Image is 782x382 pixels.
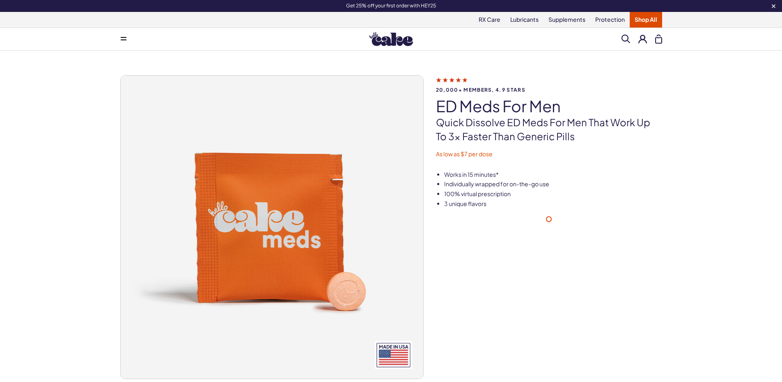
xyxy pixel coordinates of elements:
[436,150,662,158] p: As low as $7 per dose
[590,12,630,28] a: Protection
[474,12,505,28] a: RX Care
[630,12,662,28] a: Shop All
[436,87,662,93] span: 20,000+ members, 4.9 stars
[369,32,413,46] img: Hello Cake
[436,97,662,115] h1: ED Meds for Men
[444,200,662,208] li: 3 unique flavors
[121,76,423,379] img: ED Meds for Men
[436,116,662,143] p: Quick dissolve ED Meds for men that work up to 3x faster than generic pills
[444,171,662,179] li: Works in 15 minutes*
[96,2,687,9] div: Get 25% off your first order with HEY25
[436,76,662,93] a: 20,000+ members, 4.9 stars
[444,190,662,198] li: 100% virtual prescription
[505,12,544,28] a: Lubricants
[444,180,662,188] li: Individually wrapped for on-the-go use
[544,12,590,28] a: Supplements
